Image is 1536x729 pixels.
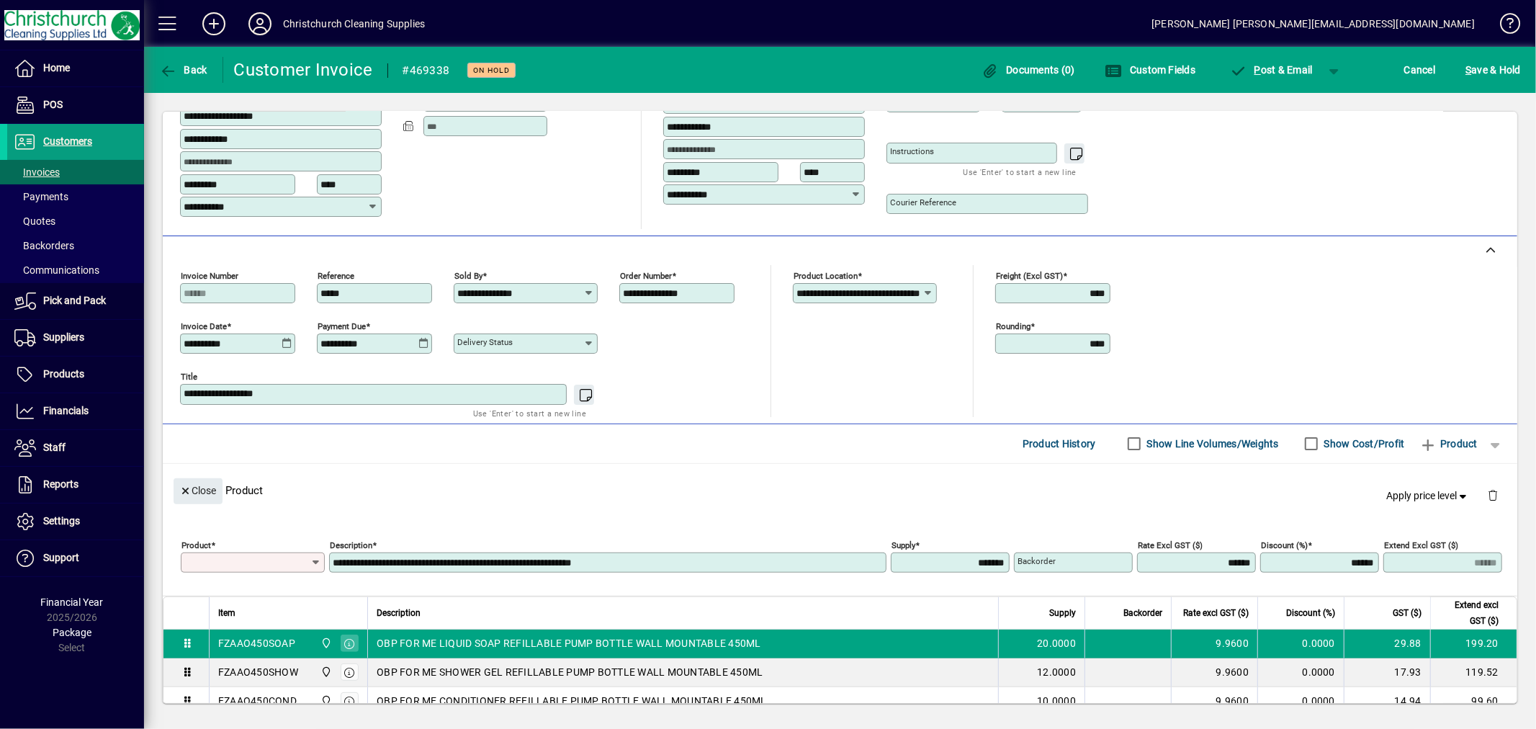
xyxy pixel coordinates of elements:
span: Description [377,605,421,621]
mat-label: Title [181,371,197,381]
mat-label: Invoice number [181,270,238,280]
span: Financial Year [41,596,104,608]
mat-label: Payment due [318,321,366,331]
button: Save & Hold [1462,57,1524,83]
span: OBP FOR ME CONDITIONER REFILLABLE PUMP BOTTLE WALL MOUNTABLE 450ML [377,694,767,708]
div: FZAAO450SHOW [218,665,298,679]
span: S [1465,64,1471,76]
span: Rate excl GST ($) [1183,605,1249,621]
span: Christchurch Cleaning Supplies Ltd [317,664,333,680]
a: Products [7,357,144,393]
button: Profile [237,11,283,37]
span: Backorders [14,240,74,251]
td: 119.52 [1430,658,1517,687]
span: Settings [43,515,80,527]
button: Product [1412,431,1485,457]
div: Customer Invoice [234,58,373,81]
div: 9.9600 [1180,694,1249,708]
span: Close [179,479,217,503]
div: #469338 [403,59,450,82]
button: Delete [1476,478,1510,513]
span: Supply [1049,605,1076,621]
td: 17.93 [1344,658,1430,687]
mat-label: Invoice date [181,321,227,331]
mat-label: Extend excl GST ($) [1384,540,1458,550]
mat-label: Description [330,540,372,550]
span: Home [43,62,70,73]
span: POS [43,99,63,110]
span: OBP FOR ME LIQUID SOAP REFILLABLE PUMP BOTTLE WALL MOUNTABLE 450ML [377,636,761,650]
span: 12.0000 [1037,665,1076,679]
span: Reports [43,478,78,490]
a: Home [7,50,144,86]
span: Custom Fields [1105,64,1196,76]
span: Suppliers [43,331,84,343]
span: Package [53,627,91,638]
td: 0.0000 [1257,630,1344,658]
mat-hint: Use 'Enter' to start a new line [964,164,1077,180]
span: Communications [14,264,99,276]
mat-label: Freight (excl GST) [996,270,1063,280]
span: ost & Email [1229,64,1313,76]
td: 29.88 [1344,630,1430,658]
span: On hold [473,66,510,75]
a: Staff [7,430,144,466]
a: Reports [7,467,144,503]
label: Show Cost/Profit [1321,437,1405,451]
a: Financials [7,393,144,429]
span: Pick and Pack [43,295,106,306]
span: Product [1419,432,1478,455]
span: Products [43,368,84,380]
span: Support [43,552,79,563]
mat-label: Reference [318,270,354,280]
div: Product [163,464,1517,516]
span: Staff [43,442,66,453]
div: [PERSON_NAME] [PERSON_NAME][EMAIL_ADDRESS][DOMAIN_NAME] [1151,12,1475,35]
button: Close [174,478,223,504]
button: Documents (0) [978,57,1079,83]
span: 10.0000 [1037,694,1076,708]
a: Support [7,540,144,576]
a: Knowledge Base [1489,3,1518,50]
a: Communications [7,258,144,282]
button: Cancel [1401,57,1440,83]
span: Financials [43,405,89,416]
mat-label: Product location [794,270,858,280]
span: Invoices [14,166,60,178]
mat-label: Rate excl GST ($) [1138,540,1203,550]
span: Item [218,605,235,621]
span: Back [159,64,207,76]
mat-label: Order number [620,270,672,280]
div: FZAAO450SOAP [218,636,295,650]
button: Add [191,11,237,37]
mat-label: Backorder [1018,556,1056,566]
td: 0.0000 [1257,658,1344,687]
mat-label: Instructions [890,146,934,156]
button: Apply price level [1381,483,1476,509]
label: Show Line Volumes/Weights [1144,437,1279,451]
td: 199.20 [1430,630,1517,658]
div: FZAAO450COND [218,694,297,708]
a: Quotes [7,209,144,233]
mat-label: Courier Reference [890,197,956,207]
button: Post & Email [1222,57,1320,83]
a: Pick and Pack [7,283,144,319]
mat-label: Discount (%) [1261,540,1308,550]
span: Cancel [1404,58,1436,81]
span: Payments [14,191,68,202]
span: Christchurch Cleaning Supplies Ltd [317,693,333,709]
app-page-header-button: Close [170,483,226,496]
a: Suppliers [7,320,144,356]
td: 0.0000 [1257,687,1344,716]
app-page-header-button: Back [144,57,223,83]
a: Invoices [7,160,144,184]
span: P [1254,64,1261,76]
td: 14.94 [1344,687,1430,716]
button: Custom Fields [1102,57,1200,83]
div: 9.9600 [1180,665,1249,679]
span: Customers [43,135,92,147]
app-page-header-button: Delete [1476,488,1510,501]
a: POS [7,87,144,123]
a: Backorders [7,233,144,258]
span: OBP FOR ME SHOWER GEL REFILLABLE PUMP BOTTLE WALL MOUNTABLE 450ML [377,665,763,679]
